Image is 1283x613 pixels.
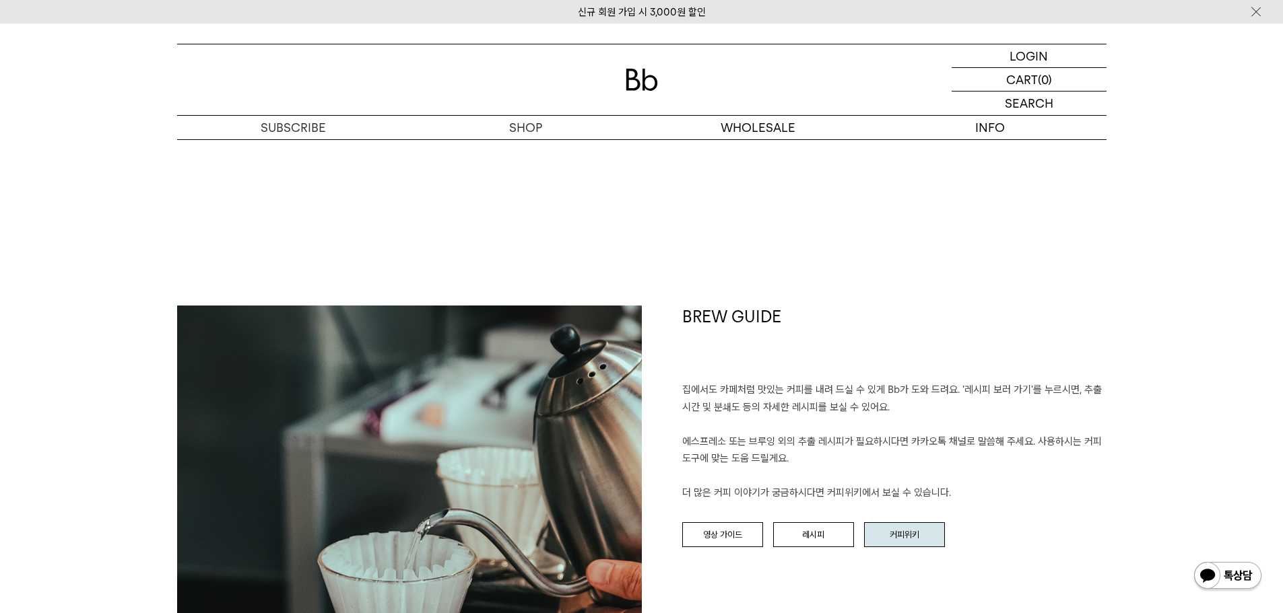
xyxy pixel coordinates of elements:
[864,522,945,548] a: 커피위키
[682,522,763,548] a: 영상 가이드
[1193,561,1263,593] img: 카카오톡 채널 1:1 채팅 버튼
[1006,68,1038,91] p: CART
[952,44,1107,68] a: LOGIN
[682,382,1107,502] p: 집에서도 카페처럼 맛있는 커피를 내려 드실 ﻿수 있게 Bb가 도와 드려요. '레시피 보러 가기'를 누르시면, 추출 시간 및 분쇄도 등의 자세한 레시피를 보실 수 있어요. 에스...
[1005,92,1053,115] p: SEARCH
[642,116,874,139] p: WHOLESALE
[1038,68,1052,91] p: (0)
[682,305,1107,382] h1: BREW GUIDE
[177,116,409,139] a: SUBSCRIBE
[952,68,1107,92] a: CART (0)
[578,6,706,18] a: 신규 회원 가입 시 3,000원 할인
[773,522,854,548] a: 레시피
[626,69,658,91] img: 로고
[874,116,1107,139] p: INFO
[409,116,642,139] a: SHOP
[1010,44,1048,67] p: LOGIN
